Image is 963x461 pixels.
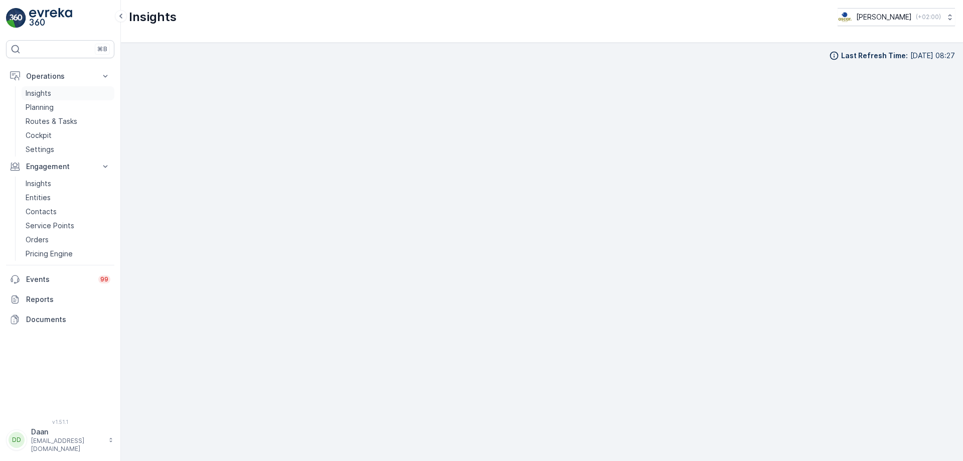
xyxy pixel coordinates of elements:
[31,427,103,437] p: Daan
[26,144,54,155] p: Settings
[26,116,77,126] p: Routes & Tasks
[22,100,114,114] a: Planning
[26,221,74,231] p: Service Points
[22,142,114,157] a: Settings
[6,8,26,28] img: logo
[856,12,912,22] p: [PERSON_NAME]
[97,45,107,53] p: ⌘B
[6,289,114,310] a: Reports
[26,130,52,140] p: Cockpit
[22,247,114,261] a: Pricing Engine
[26,274,92,284] p: Events
[26,294,110,304] p: Reports
[26,179,51,189] p: Insights
[26,235,49,245] p: Orders
[6,269,114,289] a: Events99
[22,219,114,233] a: Service Points
[6,427,114,453] button: DDDaan[EMAIL_ADDRESS][DOMAIN_NAME]
[9,432,25,448] div: DD
[26,162,94,172] p: Engagement
[26,88,51,98] p: Insights
[910,51,955,61] p: [DATE] 08:27
[22,177,114,191] a: Insights
[129,9,177,25] p: Insights
[6,157,114,177] button: Engagement
[26,102,54,112] p: Planning
[26,249,73,259] p: Pricing Engine
[26,207,57,217] p: Contacts
[6,310,114,330] a: Documents
[100,275,108,283] p: 99
[26,315,110,325] p: Documents
[841,51,908,61] p: Last Refresh Time :
[22,205,114,219] a: Contacts
[22,128,114,142] a: Cockpit
[29,8,72,28] img: logo_light-DOdMpM7g.png
[26,193,51,203] p: Entities
[26,71,94,81] p: Operations
[838,12,852,23] img: basis-logo_rgb2x.png
[22,114,114,128] a: Routes & Tasks
[31,437,103,453] p: [EMAIL_ADDRESS][DOMAIN_NAME]
[916,13,941,21] p: ( +02:00 )
[22,233,114,247] a: Orders
[6,419,114,425] span: v 1.51.1
[838,8,955,26] button: [PERSON_NAME](+02:00)
[6,66,114,86] button: Operations
[22,191,114,205] a: Entities
[22,86,114,100] a: Insights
